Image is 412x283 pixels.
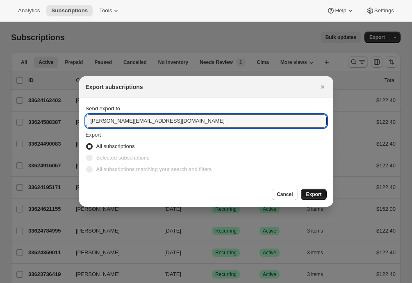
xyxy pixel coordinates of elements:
[96,166,212,172] span: All subscriptions matching your search and filters
[361,5,399,16] button: Settings
[86,83,143,91] h2: Export subscriptions
[96,155,150,161] span: Selected subscriptions
[272,189,298,200] button: Cancel
[13,5,45,16] button: Analytics
[51,7,88,14] span: Subscriptions
[96,143,135,149] span: All subscriptions
[322,5,359,16] button: Help
[335,7,346,14] span: Help
[94,5,125,16] button: Tools
[18,7,40,14] span: Analytics
[46,5,93,16] button: Subscriptions
[301,189,326,200] button: Export
[317,81,328,93] button: Close
[374,7,394,14] span: Settings
[99,7,112,14] span: Tools
[277,191,293,198] span: Cancel
[86,105,121,112] span: Send export to
[86,132,101,138] span: Export
[306,191,321,198] span: Export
